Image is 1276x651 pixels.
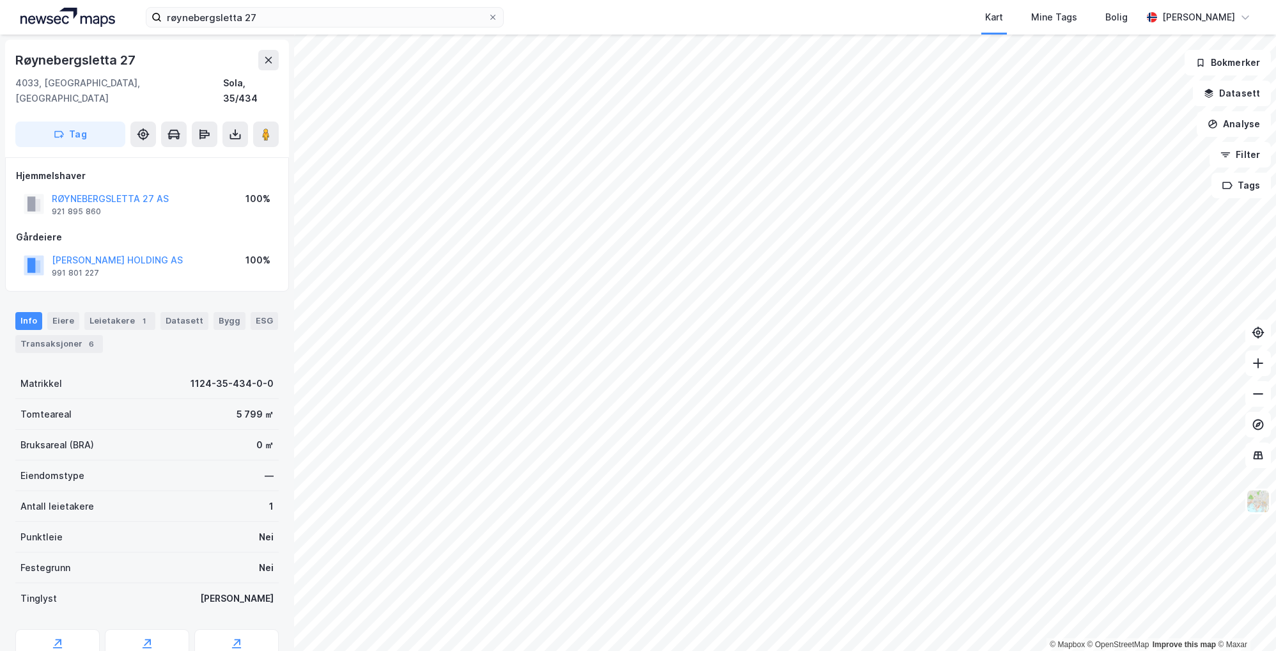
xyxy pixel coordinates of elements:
[15,335,103,353] div: Transaksjoner
[265,468,274,483] div: —
[85,338,98,350] div: 6
[214,312,245,330] div: Bygg
[20,8,115,27] img: logo.a4113a55bc3d86da70a041830d287a7e.svg
[1153,640,1216,649] a: Improve this map
[84,312,155,330] div: Leietakere
[52,207,101,217] div: 921 895 860
[1210,142,1271,168] button: Filter
[985,10,1003,25] div: Kart
[245,253,270,268] div: 100%
[245,191,270,207] div: 100%
[20,499,94,514] div: Antall leietakere
[259,529,274,545] div: Nei
[1050,640,1085,649] a: Mapbox
[20,407,72,422] div: Tomteareal
[1162,10,1235,25] div: [PERSON_NAME]
[1087,640,1149,649] a: OpenStreetMap
[15,75,223,106] div: 4033, [GEOGRAPHIC_DATA], [GEOGRAPHIC_DATA]
[1212,590,1276,651] div: Kontrollprogram for chat
[16,230,278,245] div: Gårdeiere
[200,591,274,606] div: [PERSON_NAME]
[237,407,274,422] div: 5 799 ㎡
[256,437,274,453] div: 0 ㎡
[16,168,278,184] div: Hjemmelshaver
[1185,50,1271,75] button: Bokmerker
[251,312,278,330] div: ESG
[1031,10,1077,25] div: Mine Tags
[1211,173,1271,198] button: Tags
[1193,81,1271,106] button: Datasett
[160,312,208,330] div: Datasett
[20,437,94,453] div: Bruksareal (BRA)
[137,315,150,327] div: 1
[47,312,79,330] div: Eiere
[20,591,57,606] div: Tinglyst
[1105,10,1128,25] div: Bolig
[1212,590,1276,651] iframe: Chat Widget
[162,8,488,27] input: Søk på adresse, matrikkel, gårdeiere, leietakere eller personer
[259,560,274,576] div: Nei
[52,268,99,278] div: 991 801 227
[15,122,125,147] button: Tag
[1197,111,1271,137] button: Analyse
[20,376,62,391] div: Matrikkel
[191,376,274,391] div: 1124-35-434-0-0
[223,75,279,106] div: Sola, 35/434
[20,468,84,483] div: Eiendomstype
[15,312,42,330] div: Info
[15,50,137,70] div: Røynebergsletta 27
[1246,489,1270,514] img: Z
[20,529,63,545] div: Punktleie
[20,560,70,576] div: Festegrunn
[269,499,274,514] div: 1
